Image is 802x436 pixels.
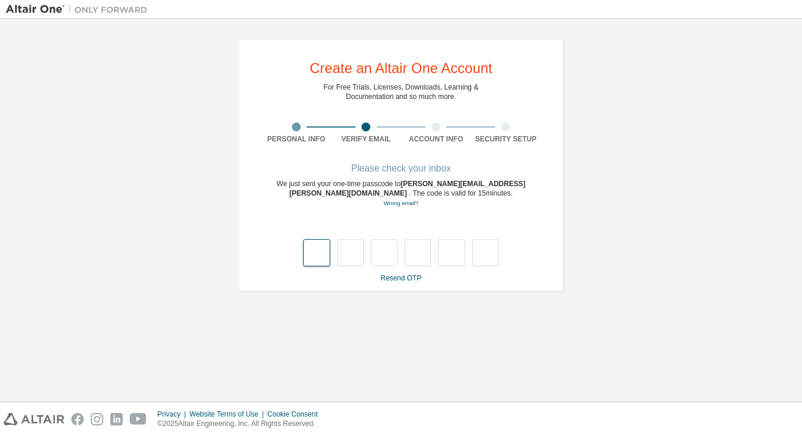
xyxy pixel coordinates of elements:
div: Privacy [157,409,189,419]
a: Resend OTP [380,274,421,282]
img: instagram.svg [91,413,103,425]
div: We just sent your one-time passcode to . The code is valid for 15 minutes. [261,179,541,208]
div: Please check your inbox [261,165,541,172]
p: © 2025 Altair Engineering, Inc. All Rights Reserved. [157,419,325,429]
div: Security Setup [471,134,541,144]
img: altair_logo.svg [4,413,64,425]
a: Go back to the registration form [383,200,418,206]
img: youtube.svg [130,413,147,425]
div: Cookie Consent [267,409,324,419]
img: Altair One [6,4,153,15]
div: Verify Email [331,134,402,144]
div: Account Info [401,134,471,144]
img: facebook.svg [71,413,84,425]
span: [PERSON_NAME][EMAIL_ADDRESS][PERSON_NAME][DOMAIN_NAME] [290,180,525,197]
div: Create an Altair One Account [310,61,492,75]
div: For Free Trials, Licenses, Downloads, Learning & Documentation and so much more. [324,82,479,101]
div: Personal Info [261,134,331,144]
img: linkedin.svg [110,413,123,425]
div: Website Terms of Use [189,409,267,419]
